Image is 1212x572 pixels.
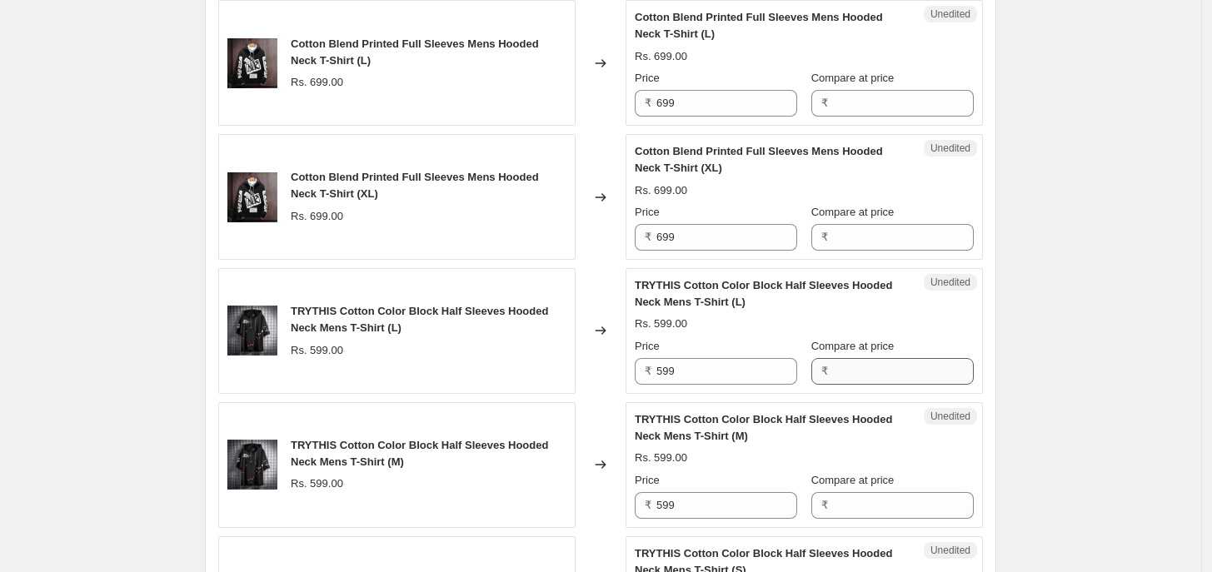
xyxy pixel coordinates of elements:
[645,365,651,377] span: ₹
[291,439,548,468] span: TRYTHIS Cotton Color Block Half Sleeves Hooded Neck Mens T-Shirt (M)
[821,365,828,377] span: ₹
[821,97,828,109] span: ₹
[645,97,651,109] span: ₹
[821,231,828,243] span: ₹
[227,38,277,88] img: 8182746004_80x.jpg
[635,474,660,486] span: Price
[635,340,660,352] span: Price
[821,499,828,511] span: ₹
[291,475,343,492] div: Rs. 599.00
[811,340,895,352] span: Compare at price
[635,279,892,308] span: TRYTHIS Cotton Color Block Half Sleeves Hooded Neck Mens T-Shirt (L)
[291,305,548,334] span: TRYTHIS Cotton Color Block Half Sleeves Hooded Neck Mens T-Shirt (L)
[227,172,277,222] img: 8182746004_80x.jpg
[291,74,343,91] div: Rs. 699.00
[635,72,660,84] span: Price
[227,440,277,490] img: 6160167761_80x.jpg
[645,231,651,243] span: ₹
[291,342,343,359] div: Rs. 599.00
[635,11,883,40] span: Cotton Blend Printed Full Sleeves Mens Hooded Neck T-Shirt (L)
[811,206,895,218] span: Compare at price
[291,37,539,67] span: Cotton Blend Printed Full Sleeves Mens Hooded Neck T-Shirt (L)
[635,450,687,466] div: Rs. 599.00
[635,182,687,199] div: Rs. 699.00
[227,306,277,356] img: 6160167761_80x.jpg
[645,499,651,511] span: ₹
[635,413,892,442] span: TRYTHIS Cotton Color Block Half Sleeves Hooded Neck Mens T-Shirt (M)
[930,544,970,557] span: Unedited
[930,7,970,21] span: Unedited
[291,171,539,200] span: Cotton Blend Printed Full Sleeves Mens Hooded Neck T-Shirt (XL)
[635,48,687,65] div: Rs. 699.00
[291,208,343,225] div: Rs. 699.00
[635,206,660,218] span: Price
[811,72,895,84] span: Compare at price
[811,474,895,486] span: Compare at price
[635,316,687,332] div: Rs. 599.00
[930,276,970,289] span: Unedited
[930,410,970,423] span: Unedited
[930,142,970,155] span: Unedited
[635,145,883,174] span: Cotton Blend Printed Full Sleeves Mens Hooded Neck T-Shirt (XL)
